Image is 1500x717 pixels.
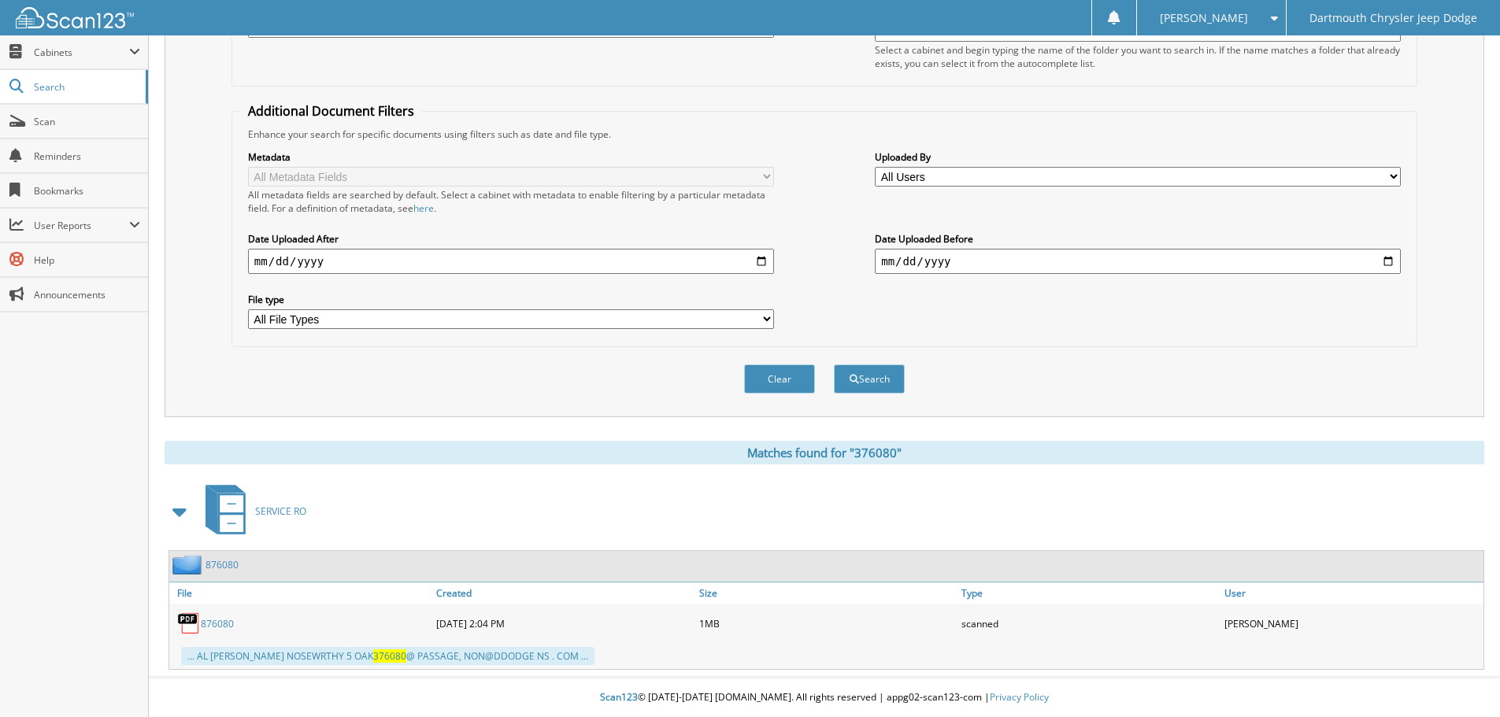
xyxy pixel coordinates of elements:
[248,150,774,164] label: Metadata
[600,690,638,704] span: Scan123
[957,582,1220,604] a: Type
[248,249,774,274] input: start
[1220,608,1483,639] div: [PERSON_NAME]
[240,128,1409,141] div: Enhance your search for specific documents using filters such as date and file type.
[34,288,140,301] span: Announcements
[165,441,1484,464] div: Matches found for "376080"
[834,364,905,394] button: Search
[34,46,129,59] span: Cabinets
[248,188,774,215] div: All metadata fields are searched by default. Select a cabinet with metadata to enable filtering b...
[255,504,306,518] span: SERVICE RO
[432,608,695,639] div: [DATE] 2:04 PM
[177,612,201,635] img: PDF.png
[169,582,432,604] a: File
[196,480,306,542] a: SERVICE RO
[875,43,1401,70] div: Select a cabinet and begin typing the name of the folder you want to search in. If the name match...
[432,582,695,604] a: Created
[34,150,140,163] span: Reminders
[1220,582,1483,604] a: User
[1160,13,1248,23] span: [PERSON_NAME]
[34,253,140,267] span: Help
[744,364,815,394] button: Clear
[34,219,129,232] span: User Reports
[34,115,140,128] span: Scan
[957,608,1220,639] div: scanned
[1309,13,1477,23] span: Dartmouth Chrysler Jeep Dodge
[248,293,774,306] label: File type
[990,690,1049,704] a: Privacy Policy
[172,555,206,575] img: folder2.png
[240,102,422,120] legend: Additional Document Filters
[201,617,234,630] a: 876080
[875,232,1401,246] label: Date Uploaded Before
[1421,641,1500,717] iframe: Chat Widget
[875,150,1401,164] label: Uploaded By
[695,608,958,639] div: 1MB
[695,582,958,604] a: Size
[16,7,134,28] img: scan123-logo-white.svg
[181,647,594,665] div: ... AL [PERSON_NAME] NOSEWRTHY 5 OAK @ PASSAGE, NON@DDODGE NS . COM ...
[373,649,406,663] span: 376080
[34,80,138,94] span: Search
[34,184,140,198] span: Bookmarks
[149,678,1500,717] div: © [DATE]-[DATE] [DOMAIN_NAME]. All rights reserved | appg02-scan123-com |
[875,249,1401,274] input: end
[206,558,239,571] a: 876080
[413,201,434,215] a: here
[248,232,774,246] label: Date Uploaded After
